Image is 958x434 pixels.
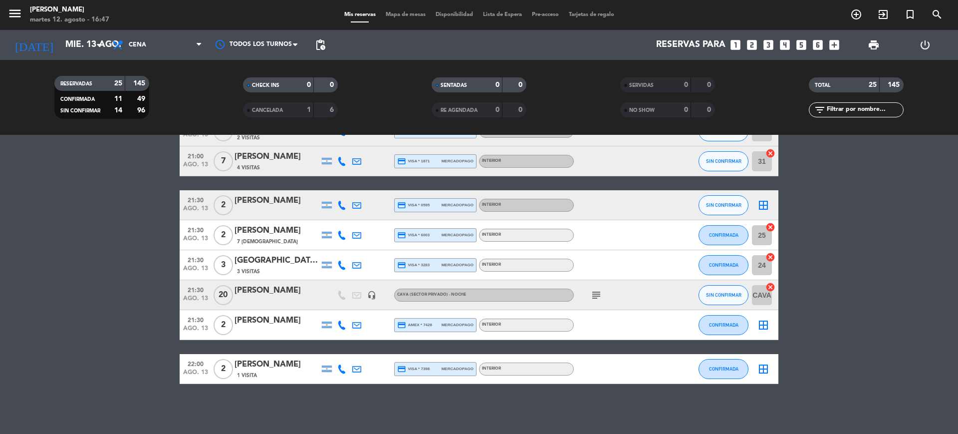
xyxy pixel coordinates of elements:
span: 3 [214,255,233,275]
span: 2 [214,359,233,379]
span: 1 Visita [237,372,257,380]
i: subject [590,289,602,301]
strong: 49 [137,95,147,102]
i: border_all [757,319,769,331]
i: cancel [765,222,775,232]
span: SERVIDAS [629,83,654,88]
span: 3 Visitas [237,268,260,276]
span: visa * 7398 [397,365,430,374]
span: SIN CONFIRMAR [706,158,741,164]
div: [PERSON_NAME] [235,194,319,207]
span: SIN CONFIRMAR [706,202,741,208]
span: CANCELADA [252,108,283,113]
button: SIN CONFIRMAR [699,195,748,215]
i: add_circle_outline [850,8,862,20]
span: mercadopago [442,262,474,268]
i: looks_two [745,38,758,51]
span: 21:00 [183,150,208,161]
span: CONFIRMADA [60,97,95,102]
span: Interior [482,263,501,267]
span: print [868,39,880,51]
strong: 1 [307,106,311,113]
button: CONFIRMADA [699,255,748,275]
div: [PERSON_NAME] [235,150,319,163]
strong: 6 [330,106,336,113]
strong: 0 [518,81,524,88]
span: SIN CONFIRMAR [706,292,741,298]
button: CONFIRMADA [699,359,748,379]
i: cancel [765,282,775,292]
span: CONFIRMADA [709,232,738,238]
strong: 0 [330,81,336,88]
button: menu [7,6,22,24]
i: looks_6 [811,38,824,51]
strong: 96 [137,107,147,114]
span: RE AGENDADA [441,108,478,113]
i: add_box [828,38,841,51]
span: ago. 13 [183,295,208,307]
span: ago. 13 [183,325,208,337]
span: Mis reservas [339,12,381,17]
strong: 0 [495,106,499,113]
span: Cava (Sector Privado) - Noche [397,293,466,297]
span: CONFIRMADA [709,322,738,328]
span: Interior [482,233,501,237]
span: SIN CONFIRMAR [60,108,100,113]
span: Disponibilidad [431,12,478,17]
span: Interior [482,367,501,371]
span: Pre-acceso [527,12,564,17]
span: TOTAL [815,83,830,88]
i: search [931,8,943,20]
i: [DATE] [7,34,60,56]
strong: 11 [114,95,122,102]
i: arrow_drop_down [93,39,105,51]
i: filter_list [814,104,826,116]
i: looks_3 [762,38,775,51]
i: turned_in_not [904,8,916,20]
span: ago. 13 [183,161,208,173]
i: exit_to_app [877,8,889,20]
span: visa * 3283 [397,261,430,270]
strong: 25 [869,81,877,88]
i: headset_mic [367,291,376,300]
span: visa * 1871 [397,157,430,166]
span: ago. 13 [183,265,208,277]
div: [PERSON_NAME] [235,224,319,237]
span: 21:30 [183,254,208,265]
i: cancel [765,148,775,158]
span: mercadopago [442,366,474,372]
strong: 0 [707,81,713,88]
input: Filtrar por nombre... [826,104,903,115]
button: CONFIRMADA [699,315,748,335]
span: Tarjetas de regalo [564,12,619,17]
i: power_settings_new [919,39,931,51]
span: pending_actions [314,39,326,51]
i: credit_card [397,261,406,270]
i: credit_card [397,321,406,330]
span: ago. 13 [183,205,208,217]
strong: 0 [495,81,499,88]
span: Cena [129,41,146,48]
span: mercadopago [442,232,474,238]
span: 2 Visitas [237,134,260,142]
div: [PERSON_NAME] [235,284,319,297]
span: Interior [482,203,501,207]
i: looks_5 [795,38,808,51]
span: mercadopago [442,322,474,328]
span: Lista de Espera [478,12,527,17]
span: CHECK INS [252,83,279,88]
span: 4 Visitas [237,164,260,172]
span: CONFIRMADA [709,262,738,268]
span: CONFIRMADA [709,366,738,372]
span: 21:30 [183,284,208,295]
strong: 14 [114,107,122,114]
span: Reservas para [656,40,725,50]
strong: 0 [684,81,688,88]
div: [PERSON_NAME] [235,358,319,371]
strong: 0 [307,81,311,88]
span: visa * 6003 [397,231,430,240]
i: cancel [765,252,775,262]
span: ago. 13 [183,369,208,381]
span: Interior [482,323,501,327]
button: SIN CONFIRMAR [699,151,748,171]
